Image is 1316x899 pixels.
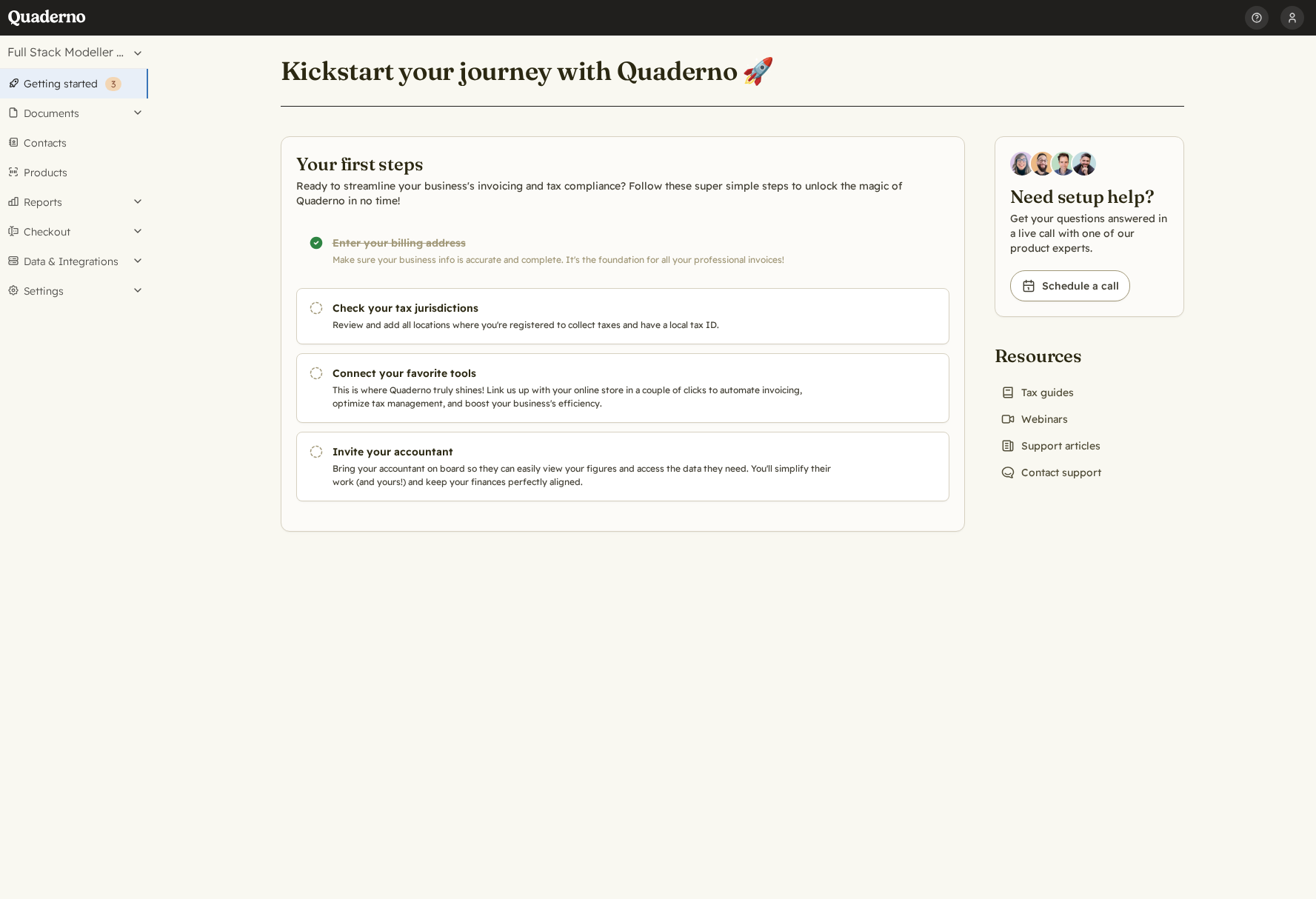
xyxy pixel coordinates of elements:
[1031,152,1055,176] img: Jairo Fumero, Account Executive at Quaderno
[1010,211,1169,255] p: Get your questions answered in a live call with one of our product experts.
[995,344,1107,367] h2: Resources
[1010,270,1130,301] a: Schedule a call
[1010,152,1034,176] img: Diana Carrasco, Account Executive at Quaderno
[333,444,838,459] h3: Invite your accountant
[995,382,1080,403] a: Tax guides
[995,435,1106,456] a: Support articles
[296,353,949,423] a: Connect your favorite tools This is where Quaderno truly shines! Link us up with your online stor...
[1072,152,1096,176] img: Javier Rubio, DevRel at Quaderno
[1052,152,1075,176] img: Ivo Oltmans, Business Developer at Quaderno
[296,152,949,176] h2: Your first steps
[111,78,116,90] span: 3
[995,462,1107,483] a: Contact support
[333,384,838,410] p: This is where Quaderno truly shines! Link us up with your online store in a couple of clicks to a...
[1010,184,1169,208] h2: Need setup help?
[281,55,775,87] h1: Kickstart your journey with Quaderno 🚀
[296,432,949,501] a: Invite your accountant Bring your accountant on board so they can easily view your figures and ac...
[333,318,838,332] p: Review and add all locations where you're registered to collect taxes and have a local tax ID.
[995,409,1074,430] a: Webinars
[296,288,949,344] a: Check your tax jurisdictions Review and add all locations where you're registered to collect taxe...
[333,462,838,489] p: Bring your accountant on board so they can easily view your figures and access the data they need...
[296,178,949,208] p: Ready to streamline your business's invoicing and tax compliance? Follow these super simple steps...
[333,366,838,381] h3: Connect your favorite tools
[333,301,838,315] h3: Check your tax jurisdictions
